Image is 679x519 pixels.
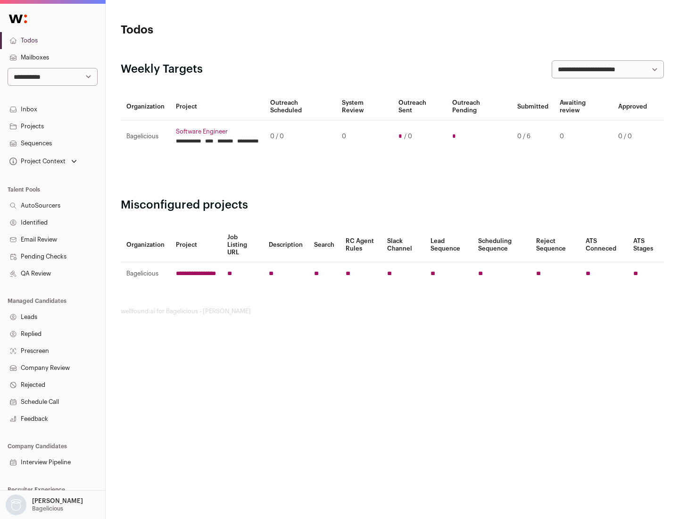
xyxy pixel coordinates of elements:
[425,228,472,262] th: Lead Sequence
[340,228,381,262] th: RC Agent Rules
[336,93,392,120] th: System Review
[121,308,664,315] footer: wellfound:ai for Bagelicious - [PERSON_NAME]
[381,228,425,262] th: Slack Channel
[530,228,580,262] th: Reject Sequence
[336,120,392,153] td: 0
[170,93,265,120] th: Project
[308,228,340,262] th: Search
[613,120,653,153] td: 0 / 0
[265,93,336,120] th: Outreach Scheduled
[121,228,170,262] th: Organization
[628,228,664,262] th: ATS Stages
[393,93,447,120] th: Outreach Sent
[32,505,63,512] p: Bagelicious
[512,93,554,120] th: Submitted
[32,497,83,505] p: [PERSON_NAME]
[447,93,511,120] th: Outreach Pending
[176,128,259,135] a: Software Engineer
[121,23,302,38] h1: Todos
[222,228,263,262] th: Job Listing URL
[265,120,336,153] td: 0 / 0
[121,262,170,285] td: Bagelicious
[8,158,66,165] div: Project Context
[8,155,79,168] button: Open dropdown
[121,62,203,77] h2: Weekly Targets
[170,228,222,262] th: Project
[121,198,664,213] h2: Misconfigured projects
[580,228,627,262] th: ATS Conneced
[613,93,653,120] th: Approved
[263,228,308,262] th: Description
[6,494,26,515] img: nopic.png
[554,93,613,120] th: Awaiting review
[4,9,32,28] img: Wellfound
[121,93,170,120] th: Organization
[472,228,530,262] th: Scheduling Sequence
[512,120,554,153] td: 0 / 6
[4,494,85,515] button: Open dropdown
[121,120,170,153] td: Bagelicious
[554,120,613,153] td: 0
[404,133,412,140] span: / 0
